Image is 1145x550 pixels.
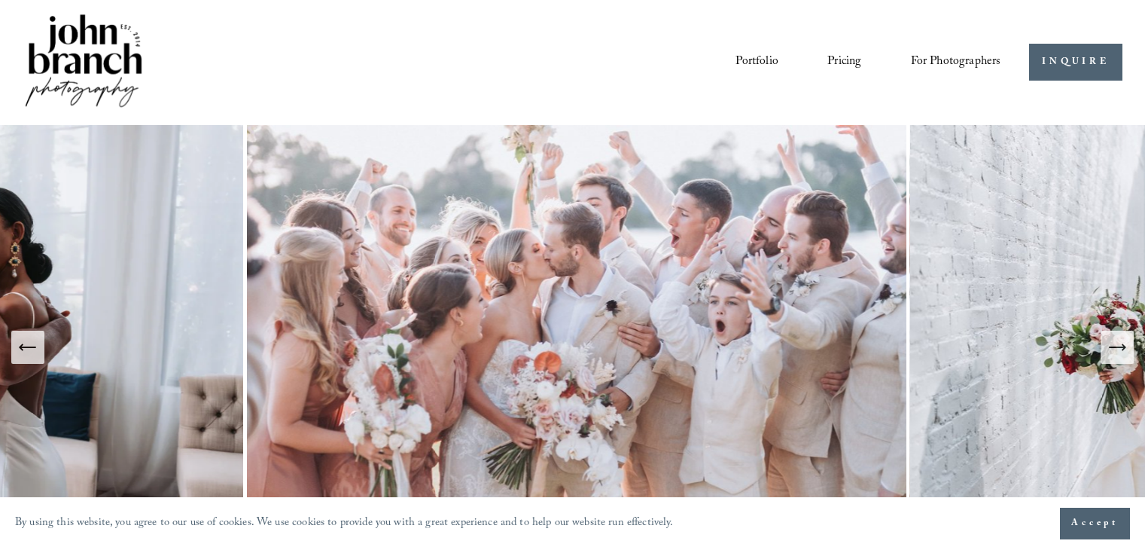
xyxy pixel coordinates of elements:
button: Next Slide [1101,331,1134,364]
a: INQUIRE [1029,44,1122,81]
span: Accept [1071,516,1119,531]
button: Previous Slide [11,331,44,364]
a: Pricing [827,50,861,75]
button: Accept [1060,508,1130,539]
a: Portfolio [735,50,778,75]
a: folder dropdown [911,50,1001,75]
img: John Branch IV Photography [23,11,145,113]
p: By using this website, you agree to our use of cookies. We use cookies to provide you with a grea... [15,513,674,535]
span: For Photographers [911,50,1001,74]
